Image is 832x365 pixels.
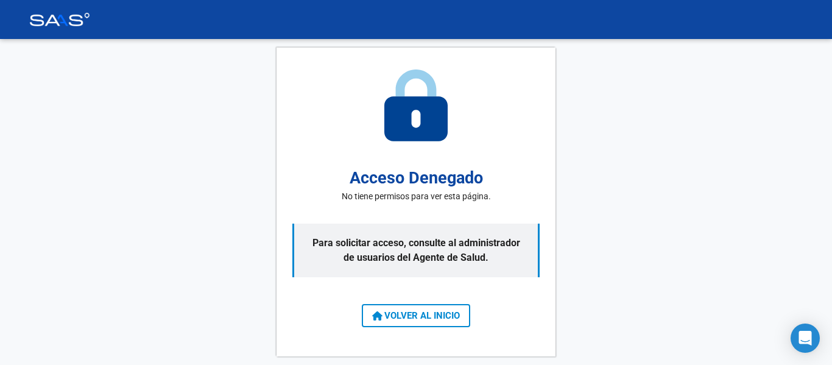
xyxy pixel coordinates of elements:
[791,324,820,353] div: Open Intercom Messenger
[372,310,460,321] span: VOLVER AL INICIO
[384,69,448,141] img: access-denied
[350,166,483,191] h2: Acceso Denegado
[342,190,491,203] p: No tiene permisos para ver esta página.
[29,13,90,26] img: Logo SAAS
[292,224,540,277] p: Para solicitar acceso, consulte al administrador de usuarios del Agente de Salud.
[362,304,470,327] button: VOLVER AL INICIO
